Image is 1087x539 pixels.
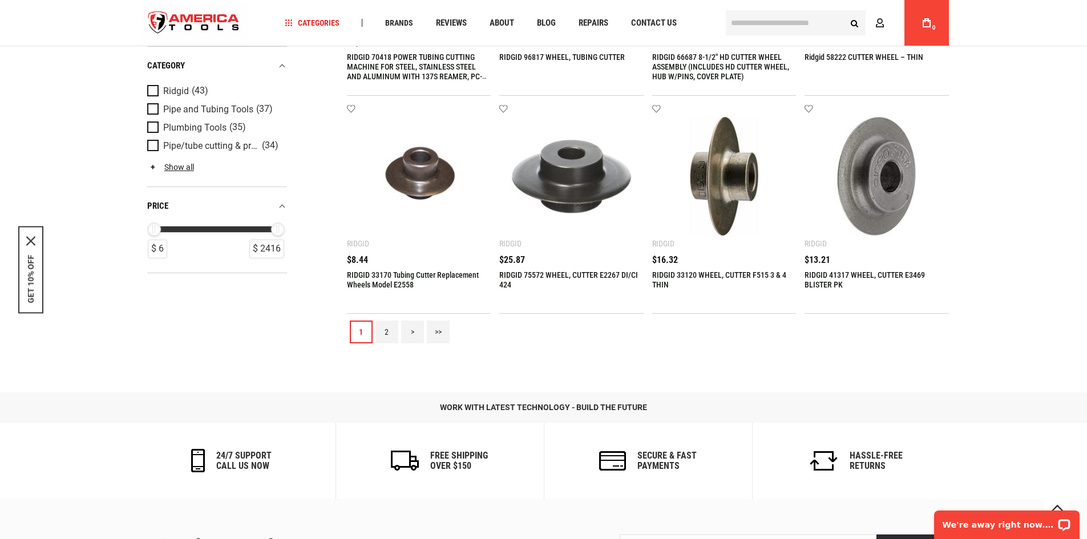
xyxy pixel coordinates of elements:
[147,139,284,152] a: Pipe/tube cutting & preparation (34)
[26,236,35,245] svg: close icon
[163,86,189,96] span: Ridgid
[249,239,284,258] div: $ 2416
[499,270,638,289] a: RIDGID 75572 WHEEL, CUTTER E2267 DI/CI 424
[192,86,208,96] span: (43)
[262,141,278,151] span: (34)
[816,116,938,237] img: RIDGID 41317 WHEEL, CUTTER E3469 BLISTER PK
[347,239,369,248] div: Ridgid
[805,256,830,265] span: $13.21
[532,15,561,31] a: Blog
[26,254,35,303] button: GET 10% OFF
[499,239,522,248] div: Ridgid
[805,239,827,248] div: Ridgid
[850,451,903,471] h6: Hassle-Free Returns
[431,15,472,31] a: Reviews
[401,321,424,343] a: >
[484,15,519,31] a: About
[147,58,287,73] div: category
[380,15,418,31] a: Brands
[652,52,789,81] a: RIDGID 66687 8-1/2" HD CUTTER WHEEL ASSEMBLY (INCLUDES HD CUTTER WHEEL, HUB W/PINS, COVER PLATE)
[375,321,398,343] a: 2
[805,52,923,62] a: Ridgid 58222 CUTTER WHEEL – THIN
[216,451,272,471] h6: 24/7 support call us now
[148,239,167,258] div: $ 6
[927,503,1087,539] iframe: LiveChat chat widget
[163,104,253,114] span: Pipe and Tubing Tools
[347,256,368,265] span: $8.44
[805,270,925,289] a: RIDGID 41317 WHEEL, CUTTER E3469 BLISTER PK
[163,140,259,151] span: Pipe/tube cutting & preparation
[347,270,479,289] a: RIDGID 33170 Tubing Cutter Replacement Wheels Model E2558
[664,116,785,237] img: RIDGID 33120 WHEEL, CUTTER F515 3 & 4 THIN
[652,256,678,265] span: $16.32
[844,12,866,34] button: Search
[436,19,467,27] span: Reviews
[229,123,246,132] span: (35)
[652,239,674,248] div: Ridgid
[626,15,682,31] a: Contact Us
[256,104,273,114] span: (37)
[147,84,284,97] a: Ridgid (43)
[147,46,287,273] div: Product Filters
[147,198,287,213] div: price
[427,321,450,343] a: >>
[430,451,488,471] h6: Free Shipping Over $150
[285,19,340,27] span: Categories
[139,2,249,44] img: America Tools
[347,52,487,91] a: RIDGID 70418 POWER TUBING CUTTING MACHINE FOR STEEL, STAINLESS STEEL AND ALUMINUM WITH 137S REAME...
[932,25,936,31] span: 0
[385,19,413,27] span: Brands
[358,116,480,237] img: RIDGID 33170 Tubing Cutter Replacement Wheels Model E2558
[280,15,345,31] a: Categories
[499,256,525,265] span: $25.87
[26,236,35,245] button: Close
[163,122,227,132] span: Plumbing Tools
[139,2,249,44] a: store logo
[511,116,632,237] img: RIDGID 75572 WHEEL, CUTTER E2267 DI/CI 424
[573,15,613,31] a: Repairs
[579,19,608,27] span: Repairs
[490,19,514,27] span: About
[147,121,284,133] a: Plumbing Tools (35)
[499,52,625,62] a: RIDGID 96817 WHEEL, TUBING CUTTER
[147,103,284,115] a: Pipe and Tubing Tools (37)
[637,451,697,471] h6: secure & fast payments
[631,19,677,27] span: Contact Us
[350,321,373,343] a: 1
[652,270,786,289] a: RIDGID 33120 WHEEL, CUTTER F515 3 & 4 THIN
[537,19,556,27] span: Blog
[147,162,194,171] a: Show all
